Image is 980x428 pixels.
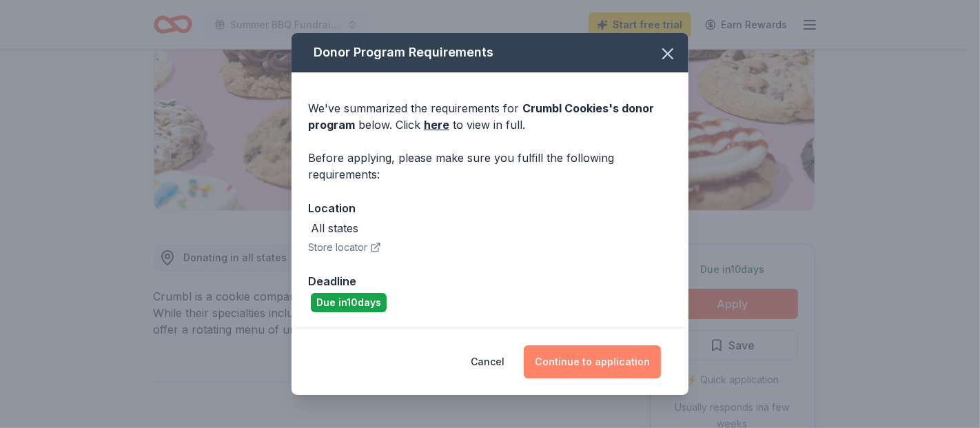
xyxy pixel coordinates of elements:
a: here [424,116,449,133]
div: All states [311,220,358,236]
div: Donor Program Requirements [292,33,688,72]
button: Continue to application [524,345,661,378]
div: Deadline [308,272,672,290]
button: Cancel [471,345,504,378]
div: Location [308,199,672,217]
button: Store locator [308,239,381,256]
div: Due in 10 days [311,293,387,312]
div: We've summarized the requirements for below. Click to view in full. [308,100,672,133]
div: Before applying, please make sure you fulfill the following requirements: [308,150,672,183]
